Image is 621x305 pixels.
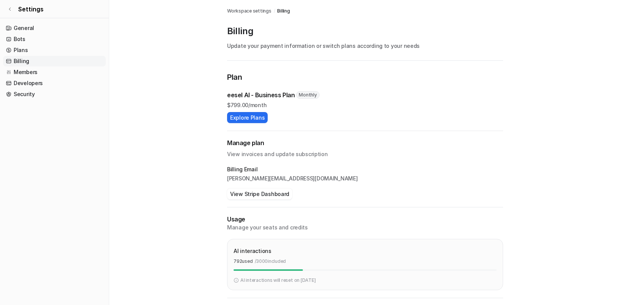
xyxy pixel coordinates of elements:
[18,5,44,14] span: Settings
[3,67,106,77] a: Members
[234,258,252,265] p: 792 used
[227,42,503,50] p: Update your payment information or switch plans according to your needs
[274,8,275,14] span: /
[3,89,106,100] a: Security
[227,175,503,182] p: [PERSON_NAME][EMAIL_ADDRESS][DOMAIN_NAME]
[255,258,286,265] p: / 3000 included
[234,247,271,255] p: AI interactions
[227,25,503,37] p: Billing
[3,23,106,33] a: General
[227,8,271,14] a: Workspace settings
[227,112,268,123] button: Explore Plans
[227,224,503,231] p: Manage your seats and credits
[240,277,315,284] p: AI interactions will reset on [DATE]
[227,101,503,109] p: $ 799.00/month
[227,139,503,147] h2: Manage plan
[296,91,319,99] span: Monthly
[3,45,106,55] a: Plans
[3,34,106,44] a: Bots
[227,188,292,199] button: View Stripe Dashboard
[227,166,503,173] p: Billing Email
[3,78,106,88] a: Developers
[227,71,503,84] p: Plan
[227,90,295,100] p: eesel AI - Business Plan
[227,147,503,158] p: View invoices and update subscription
[277,8,290,14] a: Billing
[227,215,503,224] p: Usage
[3,56,106,66] a: Billing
